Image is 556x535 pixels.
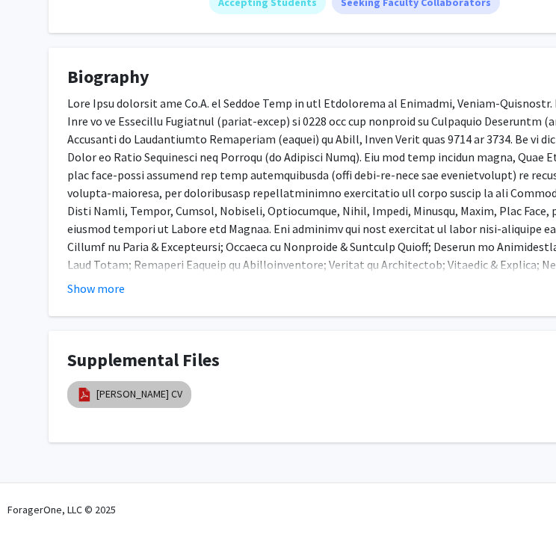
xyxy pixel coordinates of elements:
button: Show more [67,279,125,297]
img: pdf_icon.png [76,386,93,403]
iframe: Chat [11,468,64,524]
a: [PERSON_NAME] CV [96,386,182,402]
